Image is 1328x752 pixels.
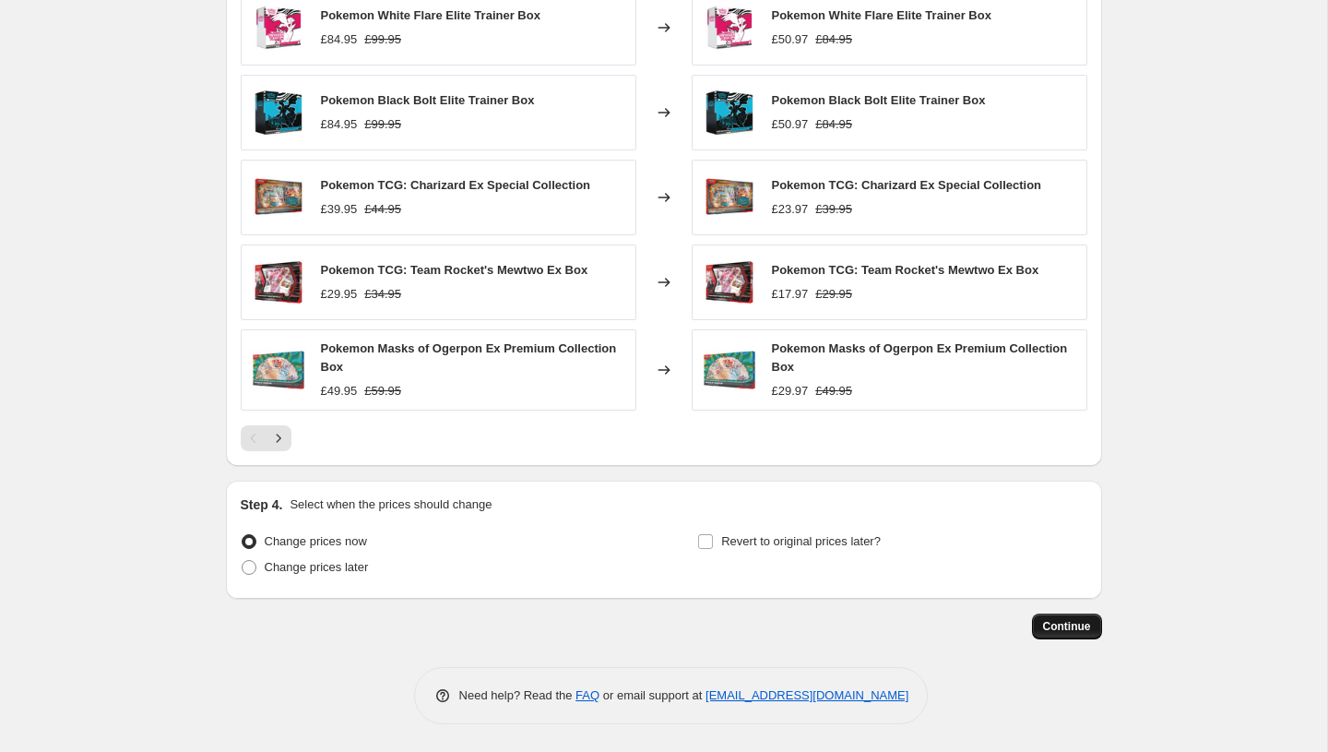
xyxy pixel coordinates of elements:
h2: Step 4. [241,495,283,514]
strike: £39.95 [815,200,852,219]
img: resizing_for_shopify_-_2025-07-09T125630.098_80x.png [702,170,757,225]
strike: £84.95 [815,30,852,49]
strike: £44.95 [364,200,401,219]
span: Continue [1043,619,1091,634]
img: resizingforshopify-2025-06-11T170631.216_80x.png [702,342,757,398]
img: resizingforshopify-2025-06-11T170631.216_80x.png [251,342,306,398]
span: Pokemon TCG: Charizard Ex Special Collection [772,178,1042,192]
img: resizingforshopify-2025-07-07T122126.731_80x.png [251,85,306,140]
a: [EMAIL_ADDRESS][DOMAIN_NAME] [705,688,908,702]
span: Pokemon TCG: Team Rocket's Mewtwo Ex Box [321,263,588,277]
img: resizing_for_shopify_-_2025-07-09T125630.098_80x.png [251,170,306,225]
a: FAQ [575,688,599,702]
nav: Pagination [241,425,291,451]
strike: £49.95 [815,382,852,400]
strike: £29.95 [815,285,852,304]
span: Revert to original prices later? [721,534,881,548]
span: Pokemon White Flare Elite Trainer Box [321,8,540,22]
strike: £59.95 [364,382,401,400]
span: Pokemon White Flare Elite Trainer Box [772,8,991,22]
div: £50.97 [772,115,809,134]
span: Pokemon TCG: Team Rocket's Mewtwo Ex Box [772,263,1039,277]
div: £23.97 [772,200,809,219]
button: Continue [1032,614,1102,639]
strike: £34.95 [364,285,401,304]
div: £39.95 [321,200,358,219]
button: Next [266,425,291,451]
div: £84.95 [321,30,358,49]
img: resizing_for_shopify_-_2025-07-09T124827.170_80x.png [702,255,757,310]
span: Pokemon Black Bolt Elite Trainer Box [321,93,535,107]
span: Pokemon TCG: Charizard Ex Special Collection [321,178,591,192]
span: Need help? Read the [459,688,576,702]
p: Select when the prices should change [290,495,492,514]
div: £17.97 [772,285,809,304]
img: resizingforshopify-2025-07-07T122126.731_80x.png [702,85,757,140]
span: or email support at [599,688,705,702]
strike: £99.95 [364,30,401,49]
span: Pokemon Black Bolt Elite Trainer Box [772,93,986,107]
div: £84.95 [321,115,358,134]
span: Pokemon Masks of Ogerpon Ex Premium Collection Box [772,341,1068,374]
div: £29.95 [321,285,358,304]
img: resizing_for_shopify_-_2025-07-09T124827.170_80x.png [251,255,306,310]
span: Pokemon Masks of Ogerpon Ex Premium Collection Box [321,341,617,374]
strike: £84.95 [815,115,852,134]
div: £50.97 [772,30,809,49]
span: Change prices now [265,534,367,548]
div: £29.97 [772,382,809,400]
span: Change prices later [265,560,369,574]
strike: £99.95 [364,115,401,134]
div: £49.95 [321,382,358,400]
